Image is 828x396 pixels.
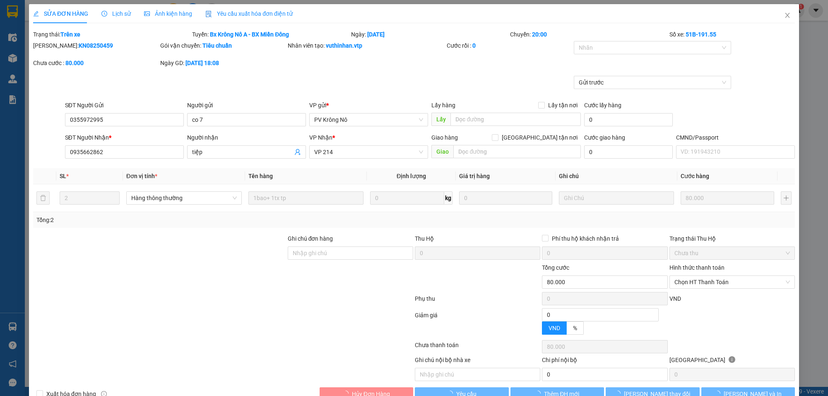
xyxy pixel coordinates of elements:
[776,4,799,27] button: Close
[288,246,413,260] input: Ghi chú đơn hàng
[65,101,184,110] div: SĐT Người Gửi
[185,60,219,66] b: [DATE] 18:08
[314,146,423,158] span: VP 214
[33,41,159,50] div: [PERSON_NAME]:
[669,264,724,271] label: Hình thức thanh toán
[294,149,301,155] span: user-add
[309,101,428,110] div: VP gửi
[549,325,560,331] span: VND
[669,234,795,243] div: Trạng thái Thu Hộ
[288,235,333,242] label: Ghi chú đơn hàng
[431,145,453,158] span: Giao
[415,368,540,381] input: Nhập ghi chú
[36,215,320,225] div: Tổng: 2
[676,133,795,142] div: CMND/Passport
[144,11,150,17] span: picture
[584,102,621,109] label: Cước lấy hàng
[326,42,362,49] b: vuthinhan.vtp
[669,295,681,302] span: VND
[248,191,364,205] input: VD: Bàn, Ghế
[781,191,792,205] button: plus
[202,42,232,49] b: Tiêu chuẩn
[205,10,293,17] span: Yêu cầu xuất hóa đơn điện tử
[542,355,667,368] div: Chi phí nội bộ
[431,113,450,126] span: Lấy
[60,173,66,179] span: SL
[573,325,577,331] span: %
[248,173,273,179] span: Tên hàng
[472,42,476,49] b: 0
[191,30,350,39] div: Tuyến:
[549,234,622,243] span: Phí thu hộ khách nhận trả
[431,102,455,109] span: Lấy hàng
[131,192,237,204] span: Hàng thông thường
[309,134,332,141] span: VP Nhận
[542,264,569,271] span: Tổng cước
[584,145,672,159] input: Cước giao hàng
[556,168,678,184] th: Ghi chú
[32,30,191,39] div: Trạng thái:
[584,113,672,126] input: Cước lấy hàng
[187,101,306,110] div: Người gửi
[447,41,572,50] div: Cước rồi :
[205,11,212,17] img: icon
[33,10,88,17] span: SỬA ĐƠN HÀNG
[459,191,552,205] input: 0
[36,191,50,205] button: delete
[729,356,735,363] span: info-circle
[144,10,192,17] span: Ảnh kiện hàng
[101,10,131,17] span: Lịch sử
[498,133,581,142] span: [GEOGRAPHIC_DATA] tận nơi
[669,355,795,368] div: [GEOGRAPHIC_DATA]
[367,31,385,38] b: [DATE]
[431,134,458,141] span: Giao hàng
[314,113,423,126] span: PV Krông Nô
[784,12,791,19] span: close
[681,191,774,205] input: 0
[210,31,289,38] b: Bx Krông Nô A - BX Miền Đông
[584,134,625,141] label: Cước giao hàng
[414,340,541,355] div: Chưa thanh toán
[160,41,286,50] div: Gói vận chuyển:
[60,31,80,38] b: Trên xe
[674,247,790,259] span: Chưa thu
[686,31,716,38] b: 51B-191.55
[669,30,796,39] div: Số xe:
[414,311,541,338] div: Giảm giá
[444,191,453,205] span: kg
[579,76,726,89] span: Gửi trước
[545,101,581,110] span: Lấy tận nơi
[681,173,709,179] span: Cước hàng
[532,31,547,38] b: 20:00
[509,30,668,39] div: Chuyến:
[415,235,434,242] span: Thu Hộ
[33,58,159,68] div: Chưa cước :
[559,191,674,205] input: Ghi Chú
[415,355,540,368] div: Ghi chú nội bộ nhà xe
[350,30,509,39] div: Ngày:
[674,276,790,288] span: Chọn HT Thanh Toán
[453,145,581,158] input: Dọc đường
[65,60,84,66] b: 80.000
[414,294,541,309] div: Phụ thu
[65,133,184,142] div: SĐT Người Nhận
[79,42,113,49] b: KN08250459
[33,11,39,17] span: edit
[397,173,426,179] span: Định lượng
[160,58,286,68] div: Ngày GD:
[126,173,157,179] span: Đơn vị tính
[459,173,490,179] span: Giá trị hàng
[288,41,445,50] div: Nhân viên tạo:
[101,11,107,17] span: clock-circle
[187,133,306,142] div: Người nhận
[450,113,581,126] input: Dọc đường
